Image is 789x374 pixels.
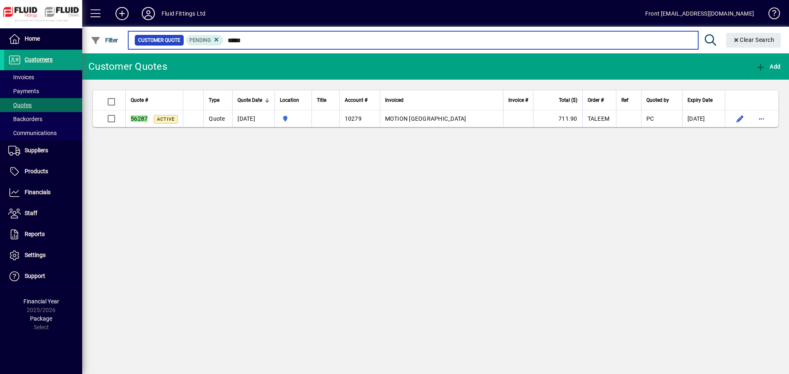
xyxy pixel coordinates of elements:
a: Home [4,29,82,49]
span: Reports [25,231,45,237]
span: Settings [25,252,46,258]
button: Add [754,59,782,74]
a: Settings [4,245,82,266]
td: [DATE] [232,110,275,127]
span: MOTION [GEOGRAPHIC_DATA] [385,115,466,122]
span: Financial Year [23,298,59,305]
a: Reports [4,224,82,245]
a: Support [4,266,82,287]
span: Payments [8,88,39,94]
a: Communications [4,126,82,140]
span: Quote Date [238,96,262,105]
span: Clear Search [733,37,775,43]
div: Fluid Fittings Ltd [161,7,205,20]
span: Add [756,63,780,70]
span: Quote # [131,96,148,105]
td: [DATE] [682,110,725,127]
span: Location [280,96,299,105]
button: More options [755,112,768,125]
a: Knowledge Base [762,2,779,28]
td: 711.90 [533,110,582,127]
span: Customers [25,56,53,63]
div: Quote Date [238,96,270,105]
span: 10279 [345,115,362,122]
em: 56287 [131,115,148,122]
a: Payments [4,84,82,98]
button: Edit [734,112,747,125]
span: Ref [621,96,628,105]
span: Support [25,273,45,279]
button: Profile [135,6,161,21]
div: Front [EMAIL_ADDRESS][DOMAIN_NAME] [645,7,754,20]
span: Quote [209,115,225,122]
span: Quoted by [646,96,669,105]
span: Financials [25,189,51,195]
div: Expiry Date [687,96,720,105]
span: Invoice # [508,96,528,105]
a: Products [4,161,82,182]
a: Suppliers [4,140,82,161]
a: Financials [4,182,82,203]
span: Communications [8,130,57,136]
div: Order # [588,96,611,105]
div: Quote # [131,96,178,105]
div: Customer Quotes [88,60,167,73]
div: Quoted by [646,96,677,105]
button: Filter [89,33,120,48]
span: Quotes [8,102,32,108]
span: Filter [91,37,118,44]
a: Invoices [4,70,82,84]
span: PC [646,115,654,122]
span: AUCKLAND [280,114,307,123]
div: Invoiced [385,96,498,105]
span: Backorders [8,116,42,122]
div: Ref [621,96,636,105]
a: Staff [4,203,82,224]
a: Backorders [4,112,82,126]
span: Products [25,168,48,174]
span: Home [25,35,40,42]
span: Title [317,96,326,105]
span: Expiry Date [687,96,713,105]
button: Add [109,6,135,21]
span: Invoiced [385,96,404,105]
span: Type [209,96,219,105]
span: Active [157,117,175,122]
span: Staff [25,210,37,216]
div: Title [317,96,334,105]
span: Account # [345,96,367,105]
span: Invoices [8,74,34,80]
div: Account # [345,96,375,105]
a: Quotes [4,98,82,112]
span: Order # [588,96,604,105]
mat-chip: Pending Status: Pending [186,35,224,46]
span: Package [30,315,52,322]
div: Location [280,96,307,105]
span: Suppliers [25,147,48,154]
span: Pending [189,37,211,43]
button: Clear [726,33,781,48]
span: TALEEM [588,115,610,122]
span: Customer Quote [138,36,180,44]
span: Total ($) [559,96,577,105]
